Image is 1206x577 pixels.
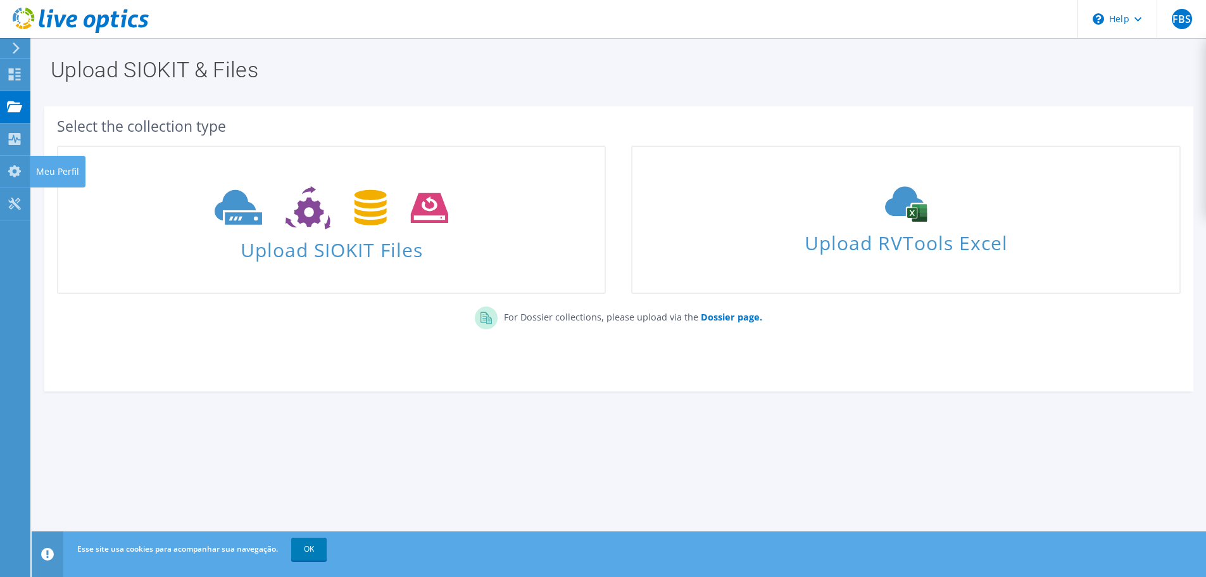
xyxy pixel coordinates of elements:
span: Upload SIOKIT Files [58,232,605,260]
a: Upload RVTools Excel [631,146,1180,294]
p: For Dossier collections, please upload via the [498,307,762,324]
svg: \n [1093,13,1104,25]
b: Dossier page. [701,311,762,323]
a: Upload SIOKIT Files [57,146,606,294]
div: Meu Perfil [30,156,85,187]
a: Dossier page. [698,311,762,323]
a: OK [291,538,327,561]
div: Select the collection type [57,119,1181,133]
span: FBS [1172,9,1192,29]
span: Upload RVTools Excel [632,226,1179,253]
span: Esse site usa cookies para acompanhar sua navegação. [77,543,278,554]
h1: Upload SIOKIT & Files [51,59,1181,80]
